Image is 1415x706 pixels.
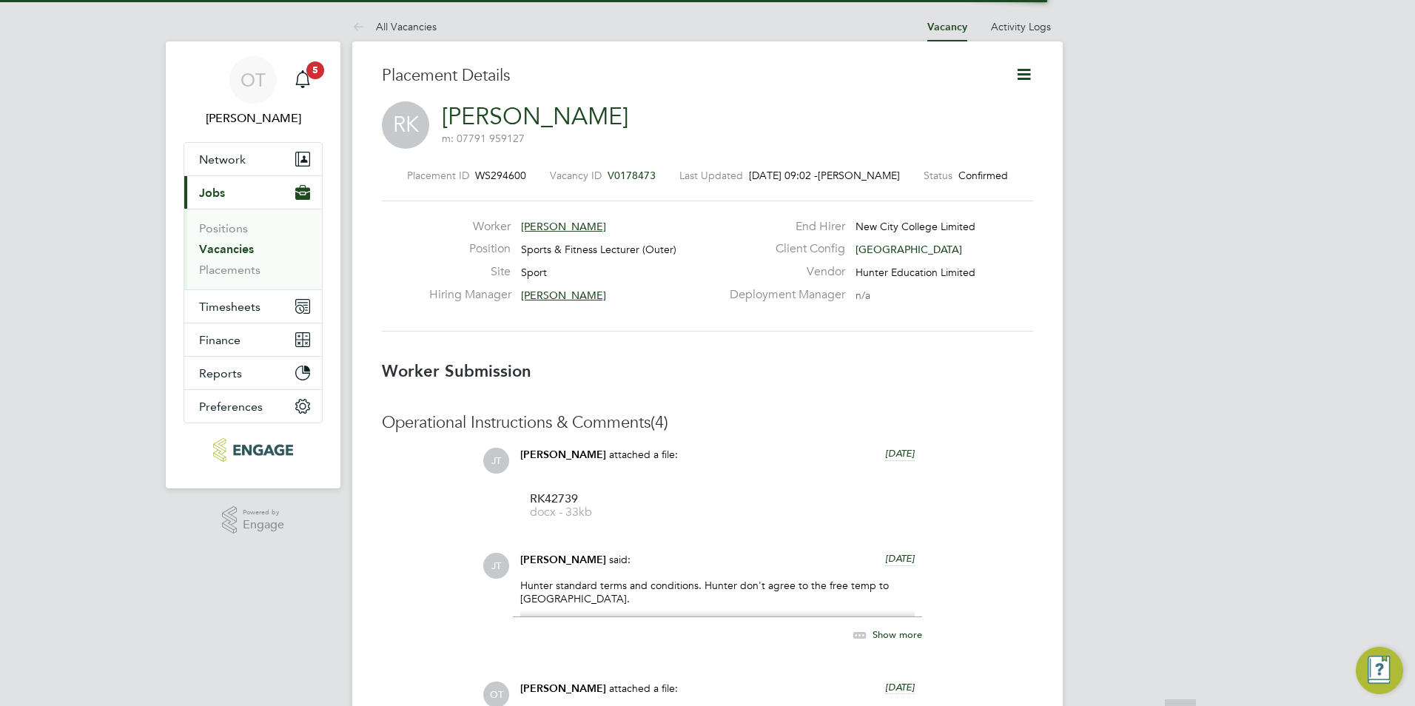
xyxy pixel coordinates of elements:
[199,186,225,200] span: Jobs
[184,357,322,389] button: Reports
[483,553,509,579] span: JT
[721,287,845,303] label: Deployment Manager
[288,56,317,104] a: 5
[856,243,962,256] span: [GEOGRAPHIC_DATA]
[520,554,606,566] span: [PERSON_NAME]
[199,333,241,347] span: Finance
[856,289,870,302] span: n/a
[721,219,845,235] label: End Hirer
[924,169,952,182] label: Status
[184,176,322,209] button: Jobs
[184,209,322,289] div: Jobs
[721,264,845,280] label: Vendor
[521,243,676,256] span: Sports & Fitness Lecturer (Outer)
[184,143,322,175] button: Network
[1356,647,1403,694] button: Engage Resource Center
[184,56,323,127] a: OT[PERSON_NAME]
[530,507,648,518] span: docx - 33kb
[958,169,1008,182] span: Confirmed
[520,579,915,605] p: Hunter standard terms and conditions. Hunter don't agree to the free temp to [GEOGRAPHIC_DATA].
[199,400,263,414] span: Preferences
[609,448,678,461] span: attached a file:
[609,682,678,695] span: attached a file:
[520,448,606,461] span: [PERSON_NAME]
[199,366,242,380] span: Reports
[609,553,631,566] span: said:
[651,412,668,432] span: (4)
[382,101,429,149] span: RK
[382,412,1033,434] h3: Operational Instructions & Comments
[749,169,818,182] span: [DATE] 09:02 -
[818,169,900,182] span: [PERSON_NAME]
[184,323,322,356] button: Finance
[382,361,531,381] b: Worker Submission
[721,241,845,257] label: Client Config
[927,21,967,33] a: Vacancy
[429,241,511,257] label: Position
[856,266,975,279] span: Hunter Education Limited
[213,438,292,462] img: huntereducation-logo-retina.png
[407,169,469,182] label: Placement ID
[166,41,340,488] nav: Main navigation
[352,20,437,33] a: All Vacancies
[885,681,915,693] span: [DATE]
[222,506,285,534] a: Powered byEngage
[442,132,525,145] span: m: 07791 959127
[521,289,606,302] span: [PERSON_NAME]
[199,300,261,314] span: Timesheets
[856,220,975,233] span: New City College Limited
[241,70,266,90] span: OT
[550,169,602,182] label: Vacancy ID
[483,448,509,474] span: JT
[521,266,547,279] span: Sport
[184,438,323,462] a: Go to home page
[885,447,915,460] span: [DATE]
[306,61,324,79] span: 5
[382,65,992,87] h3: Placement Details
[429,219,511,235] label: Worker
[184,290,322,323] button: Timesheets
[184,110,323,127] span: Olivia Triassi
[521,220,606,233] span: [PERSON_NAME]
[199,152,246,167] span: Network
[243,506,284,519] span: Powered by
[184,390,322,423] button: Preferences
[520,682,606,695] span: [PERSON_NAME]
[991,20,1051,33] a: Activity Logs
[885,552,915,565] span: [DATE]
[429,287,511,303] label: Hiring Manager
[199,242,254,256] a: Vacancies
[429,264,511,280] label: Site
[199,221,248,235] a: Positions
[608,169,656,182] span: V0178473
[530,494,648,505] span: RK42739
[475,169,526,182] span: WS294600
[199,263,261,277] a: Placements
[243,519,284,531] span: Engage
[530,494,648,518] a: RK42739 docx - 33kb
[679,169,743,182] label: Last Updated
[873,628,922,640] span: Show more
[442,102,628,131] a: [PERSON_NAME]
